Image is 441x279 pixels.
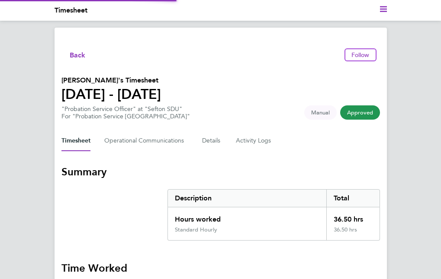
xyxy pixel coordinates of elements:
button: Operational Communications [104,130,188,151]
div: Standard Hourly [175,226,217,233]
button: Timesheet [61,130,90,151]
div: 36.50 hrs [326,207,379,226]
span: Back [70,50,86,60]
li: Timesheet [55,5,87,16]
h3: Time Worked [61,261,380,275]
h3: Summary [61,165,380,179]
h1: [DATE] - [DATE] [61,86,161,103]
div: "Probation Service Officer" at "Sefton SDU" [61,105,190,120]
div: Summary [167,189,380,241]
span: Follow [351,51,370,59]
div: Description [168,190,327,207]
div: Hours worked [168,207,327,226]
button: Details [202,130,222,151]
button: Back [61,49,86,60]
span: This timesheet was manually created. [304,105,337,120]
span: This timesheet has been approved. [340,105,380,120]
div: 36.50 hrs [326,226,379,240]
h2: [PERSON_NAME]'s Timesheet [61,75,161,86]
button: Activity Logs [236,130,272,151]
div: Total [326,190,379,207]
div: For "Probation Service [GEOGRAPHIC_DATA]" [61,113,190,120]
button: Follow [344,48,377,61]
